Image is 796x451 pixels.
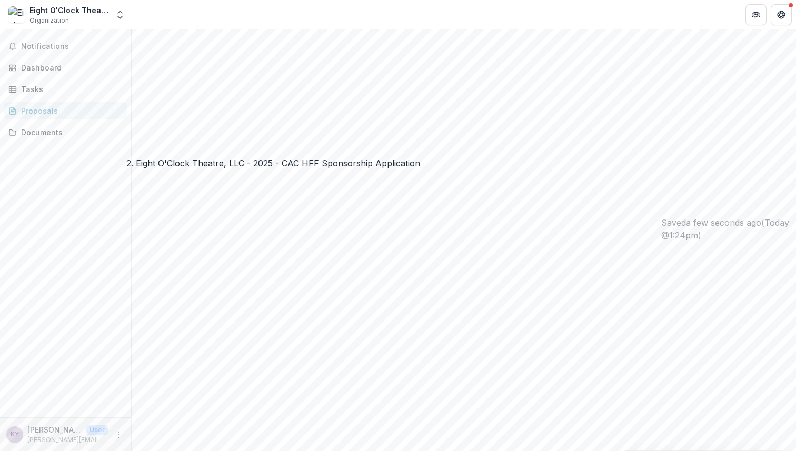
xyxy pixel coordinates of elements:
[21,42,123,51] span: Notifications
[27,424,82,435] p: [PERSON_NAME]
[113,4,127,25] button: Open entity switcher
[21,62,118,73] div: Dashboard
[29,5,108,16] div: Eight O'Clock Theatre, LLC
[4,59,127,76] a: Dashboard
[4,38,127,55] button: Notifications
[21,105,118,116] div: Proposals
[27,435,108,445] p: [PERSON_NAME][EMAIL_ADDRESS][DOMAIN_NAME]
[8,6,25,23] img: Eight O'Clock Theatre, LLC
[29,16,69,25] span: Organization
[4,81,127,98] a: Tasks
[21,84,118,95] div: Tasks
[11,431,19,438] div: Katrina Young
[21,127,118,138] div: Documents
[86,425,108,435] p: User
[771,4,792,25] button: Get Help
[4,124,127,141] a: Documents
[661,216,796,242] div: Saved a few seconds ago ( Today @ 1:24pm )
[745,4,767,25] button: Partners
[136,157,420,169] div: Eight O'Clock Theatre, LLC - 2025 - CAC HFF Sponsorship Application
[4,102,127,119] a: Proposals
[112,428,125,441] button: More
